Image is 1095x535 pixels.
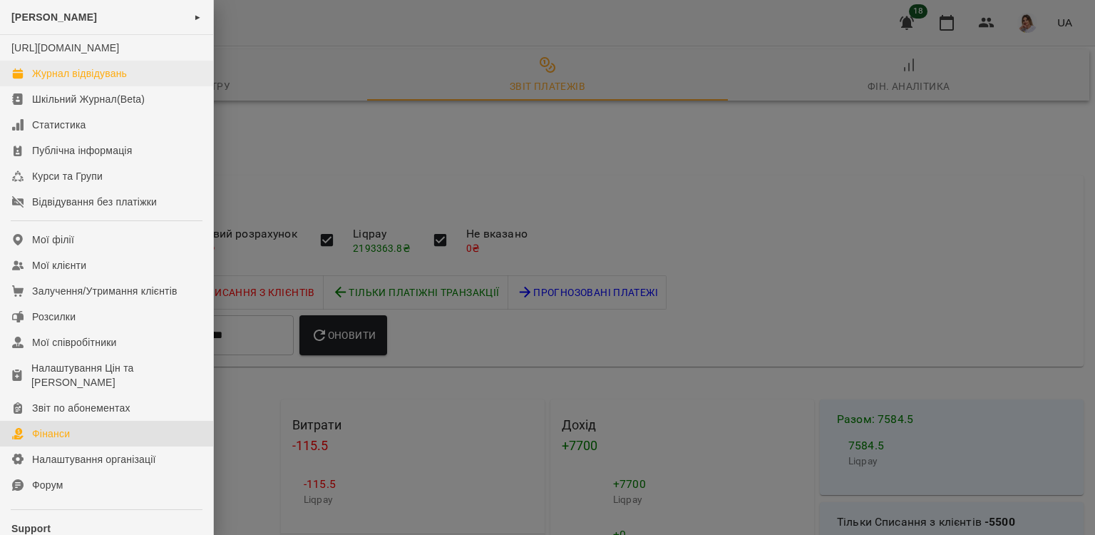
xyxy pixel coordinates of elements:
div: Налаштування Цін та [PERSON_NAME] [31,361,202,389]
div: Шкільний Журнал(Beta) [32,92,145,106]
div: Залучення/Утримання клієнтів [32,284,178,298]
div: Мої клієнти [32,258,86,272]
div: Мої філії [32,233,74,247]
span: [PERSON_NAME] [11,11,97,23]
div: Фінанси [32,427,70,441]
div: Мої співробітники [32,335,117,350]
a: [URL][DOMAIN_NAME] [11,42,119,53]
div: Курси та Групи [32,169,103,183]
div: Розсилки [32,310,76,324]
span: ► [194,11,202,23]
div: Публічна інформація [32,143,132,158]
div: Журнал відвідувань [32,66,127,81]
div: Звіт по абонементах [32,401,130,415]
div: Налаштування організації [32,452,156,467]
div: Відвідування без платіжки [32,195,157,209]
div: Статистика [32,118,86,132]
div: Форум [32,478,63,492]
